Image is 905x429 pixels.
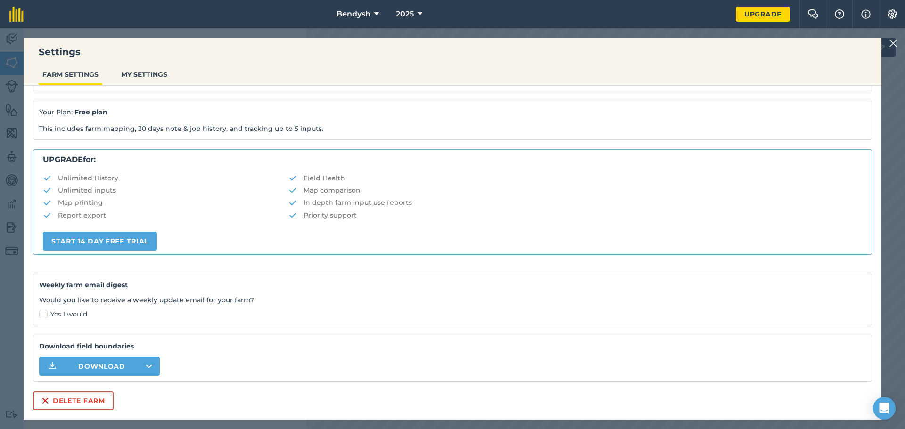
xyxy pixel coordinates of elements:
img: fieldmargin Logo [9,7,24,22]
a: START 14 DAY FREE TRIAL [43,232,157,251]
img: A question mark icon [834,9,845,19]
li: Unlimited inputs [43,185,288,195]
li: Map comparison [288,185,862,195]
p: Your Plan: [39,107,866,117]
li: Unlimited History [43,173,288,183]
img: svg+xml;base64,PHN2ZyB4bWxucz0iaHR0cDovL3d3dy53My5vcmcvMjAwMC9zdmciIHdpZHRoPSIxNiIgaGVpZ2h0PSIyNC... [41,395,49,406]
strong: Free plan [74,108,107,116]
a: Upgrade [736,7,790,22]
li: Field Health [288,173,862,183]
button: Delete farm [33,391,114,410]
li: In depth farm input use reports [288,197,862,208]
li: Report export [43,210,288,220]
p: Would you like to receive a weekly update email for your farm? [39,295,866,305]
span: Download [78,362,125,371]
p: This includes farm mapping, 30 days note & job history, and tracking up to 5 inputs. [39,123,866,134]
button: FARM SETTINGS [39,65,102,83]
li: Priority support [288,210,862,220]
span: Bendysh [337,8,370,20]
img: A cog icon [887,9,898,19]
span: 2025 [396,8,414,20]
h3: Settings [24,45,881,58]
strong: UPGRADE [43,155,83,164]
button: MY SETTINGS [117,65,171,83]
label: Yes I would [39,309,866,319]
img: svg+xml;base64,PHN2ZyB4bWxucz0iaHR0cDovL3d3dy53My5vcmcvMjAwMC9zdmciIHdpZHRoPSIxNyIgaGVpZ2h0PSIxNy... [861,8,871,20]
div: Open Intercom Messenger [873,397,896,420]
h4: Weekly farm email digest [39,280,866,290]
li: Map printing [43,197,288,208]
button: Download [39,357,160,376]
img: svg+xml;base64,PHN2ZyB4bWxucz0iaHR0cDovL3d3dy53My5vcmcvMjAwMC9zdmciIHdpZHRoPSIyMiIgaGVpZ2h0PSIzMC... [889,38,897,49]
img: Two speech bubbles overlapping with the left bubble in the forefront [807,9,819,19]
p: for: [43,154,862,166]
strong: Download field boundaries [39,341,866,351]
